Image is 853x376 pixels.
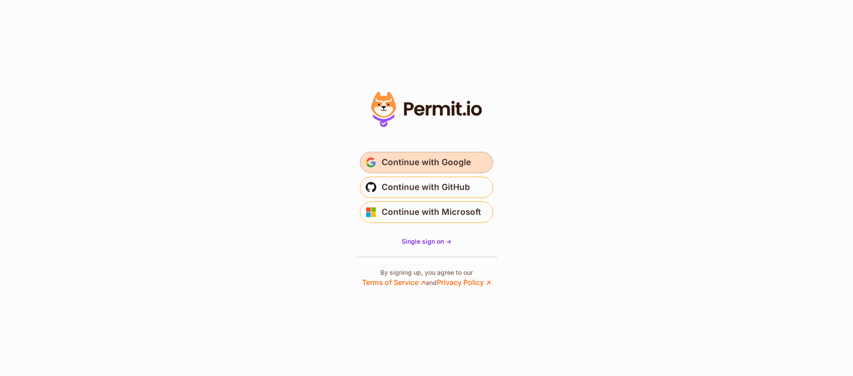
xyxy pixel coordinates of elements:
[360,202,493,223] button: Continue with Microsoft
[360,177,493,198] button: Continue with GitHub
[382,180,470,194] span: Continue with GitHub
[382,155,471,170] span: Continue with Google
[360,152,493,173] button: Continue with Google
[437,278,491,287] a: Privacy Policy ↗
[362,278,426,287] a: Terms of Service ↗
[402,237,451,245] span: Single sign on ->
[402,237,451,246] a: Single sign on ->
[382,205,481,219] span: Continue with Microsoft
[362,268,491,288] p: By signing up, you agree to our and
